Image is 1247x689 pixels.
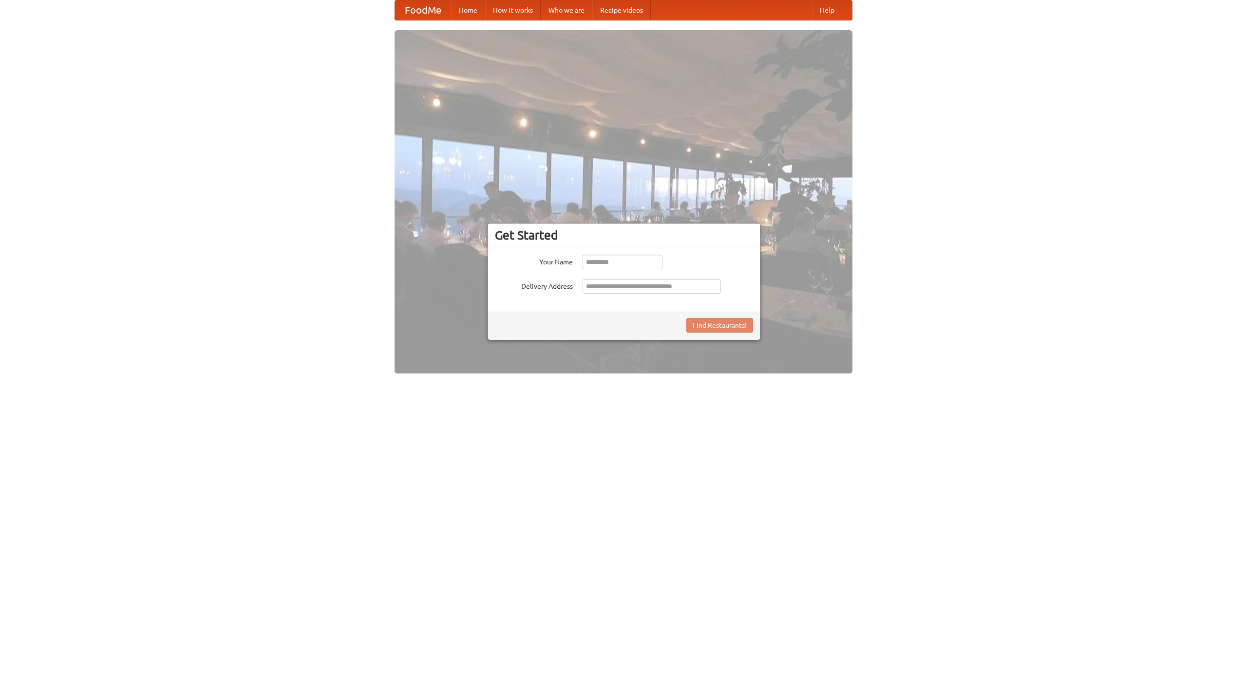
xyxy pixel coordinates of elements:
button: Find Restaurants! [686,318,753,333]
a: Recipe videos [592,0,651,20]
a: Who we are [541,0,592,20]
label: Delivery Address [495,279,573,291]
a: Home [451,0,485,20]
a: Help [812,0,842,20]
a: FoodMe [395,0,451,20]
label: Your Name [495,255,573,267]
h3: Get Started [495,228,753,242]
a: How it works [485,0,541,20]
